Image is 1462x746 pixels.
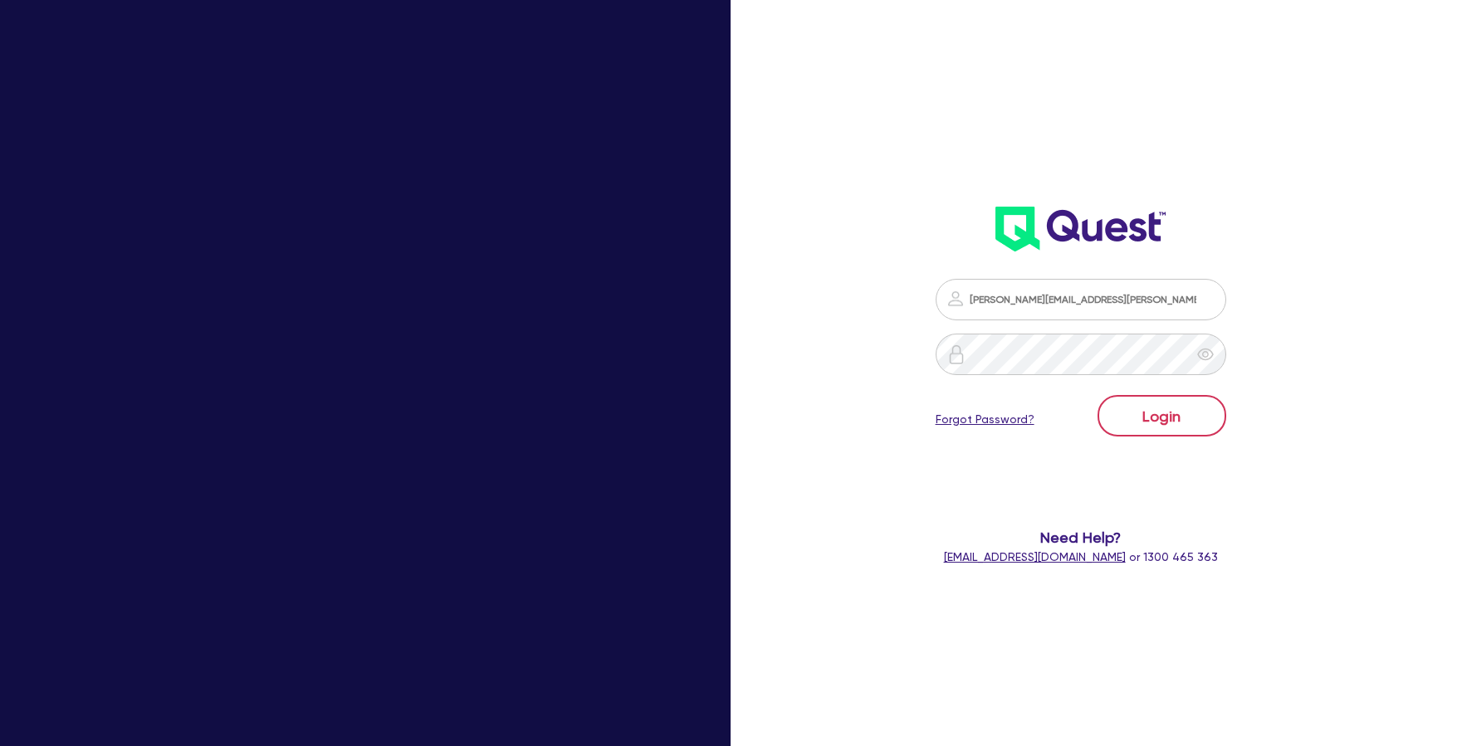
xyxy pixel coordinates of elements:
[995,207,1166,251] img: wH2k97JdezQIQAAAABJRU5ErkJggg==
[946,289,966,309] img: icon-password
[946,344,966,364] img: icon-password
[936,279,1226,320] input: Email address
[944,550,1218,563] span: or 1300 465 363
[319,650,423,662] span: - [PERSON_NAME]
[944,550,1126,563] a: [EMAIL_ADDRESS][DOMAIN_NAME]
[1197,346,1214,363] span: eye
[936,411,1034,428] a: Forgot Password?
[887,526,1274,549] span: Need Help?
[1098,395,1226,436] button: Login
